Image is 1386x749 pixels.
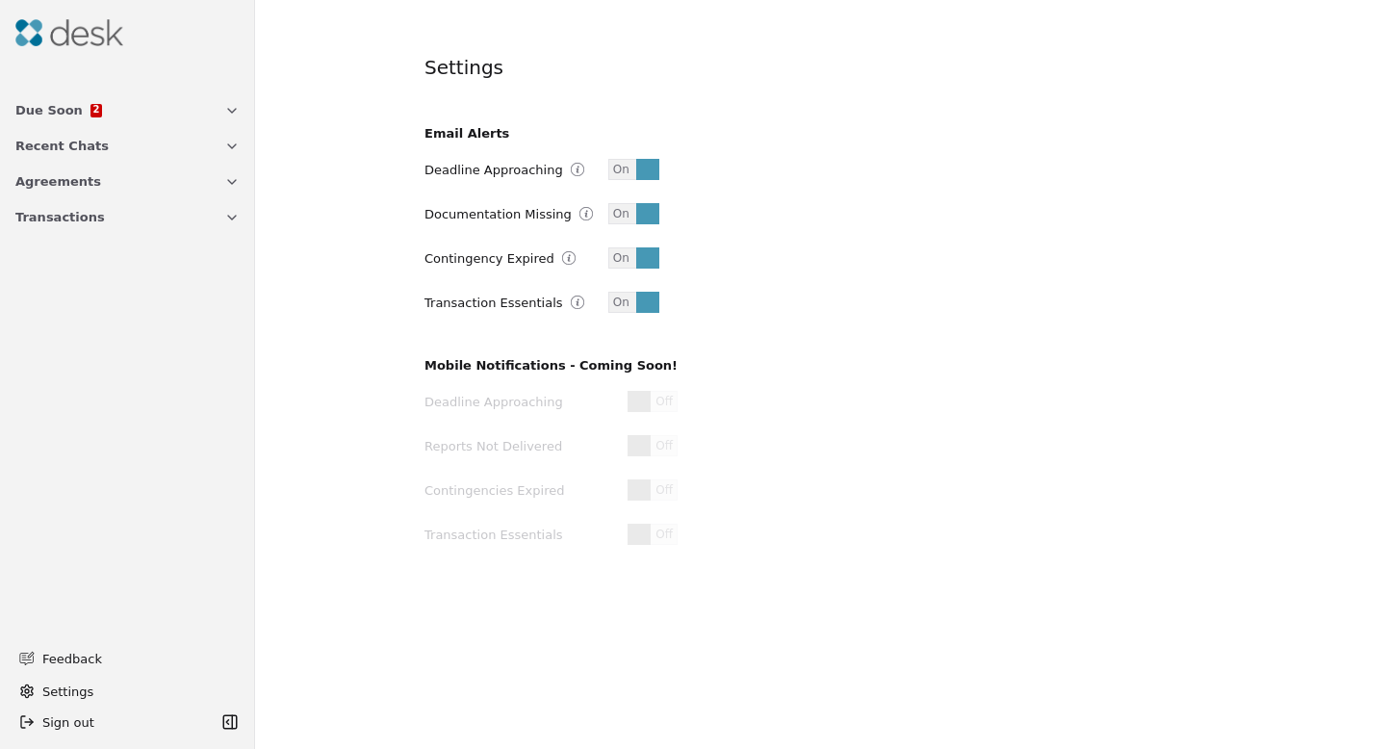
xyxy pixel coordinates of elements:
[15,136,109,156] span: Recent Chats
[607,248,634,268] span: On
[424,164,563,176] label: Deadline Approaching
[4,128,251,164] button: Recent Chats
[607,204,634,223] span: On
[15,100,83,120] span: Due Soon
[424,123,658,143] h3: Email Alerts
[42,682,93,702] span: Settings
[4,164,251,199] button: Agreements
[4,199,251,235] button: Transactions
[15,19,123,46] img: Desk
[12,676,244,707] button: Settings
[42,712,94,733] span: Sign out
[15,207,105,227] span: Transactions
[8,641,240,676] button: Feedback
[424,208,572,220] label: Documentation Missing
[92,105,99,115] span: 2
[424,355,678,375] h3: Mobile Notifications - Coming Soon!
[424,297,563,309] label: Transaction Essentials
[12,707,217,737] button: Sign out
[424,252,554,265] label: Contingency Expired
[15,171,101,192] span: Agreements
[607,160,634,179] span: On
[424,54,503,81] h4: Settings
[4,92,251,128] button: Due Soon2
[42,649,228,669] span: Feedback
[607,293,634,312] span: On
